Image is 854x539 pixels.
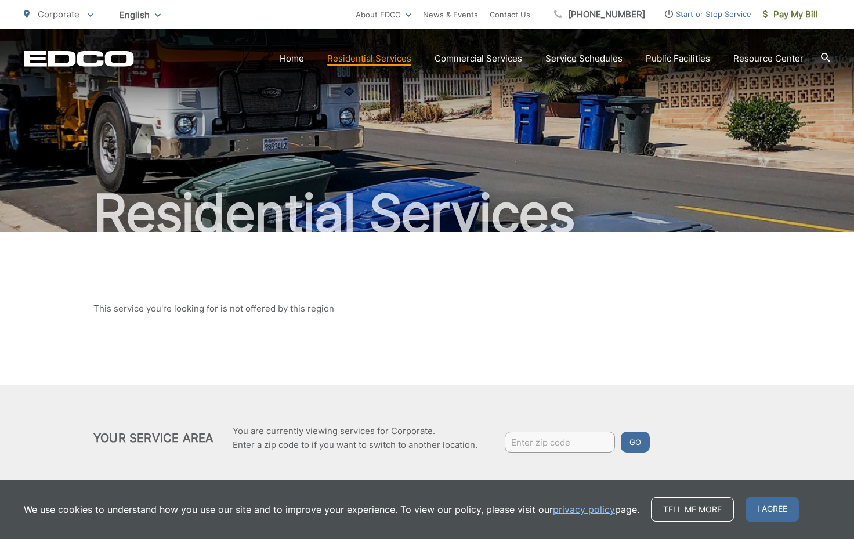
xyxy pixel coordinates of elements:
p: We use cookies to understand how you use our site and to improve your experience. To view our pol... [24,502,639,516]
h2: Your Service Area [93,431,213,445]
a: Contact Us [490,8,530,21]
h2: Residential Services [24,185,830,243]
span: English [111,5,169,25]
a: Commercial Services [435,52,522,66]
a: Service Schedules [545,52,623,66]
p: You are currently viewing services for Corporate. Enter a zip code to if you want to switch to an... [233,424,477,452]
a: News & Events [423,8,478,21]
a: EDCD logo. Return to the homepage. [24,50,134,67]
a: Public Facilities [646,52,710,66]
a: About EDCO [356,8,411,21]
span: I agree [746,497,799,522]
a: privacy policy [553,502,615,516]
a: Resource Center [733,52,804,66]
button: Go [621,432,650,453]
p: This service you're looking for is not offered by this region [93,302,761,316]
input: Enter zip code [505,432,615,453]
a: Home [280,52,304,66]
span: Pay My Bill [763,8,818,21]
a: Residential Services [327,52,411,66]
a: Tell me more [651,497,734,522]
span: Corporate [38,9,79,20]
